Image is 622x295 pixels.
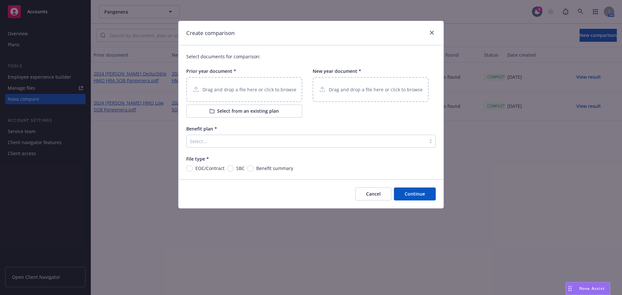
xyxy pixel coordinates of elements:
div: Drag and drop a file here or click to browse [186,77,302,102]
input: EOC/Contract [186,165,193,172]
button: Nova Assist [566,282,610,295]
p: Drag and drop a file here or click to browse [202,86,296,93]
span: Prior year document * [186,68,236,74]
input: Benefit summary [247,165,254,172]
h1: Create comparison [186,29,235,37]
button: Cancel [355,187,391,200]
input: SBC [227,165,234,172]
p: Drag and drop a file here or click to browse [329,86,423,93]
span: SBC [236,165,245,172]
span: Benefit plan * [186,126,217,132]
button: Continue [394,187,436,200]
button: Select from an existing plan [186,105,302,118]
p: Select documents for comparison: [186,53,436,60]
span: Benefit summary [256,165,293,172]
span: New year document * [313,68,361,74]
span: EOC/Contract [195,165,225,172]
span: Nova Assist [579,286,605,291]
div: Drag to move [566,282,574,295]
div: Drag and drop a file here or click to browse [313,77,429,102]
span: File type * [186,156,209,162]
a: close [428,29,436,37]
